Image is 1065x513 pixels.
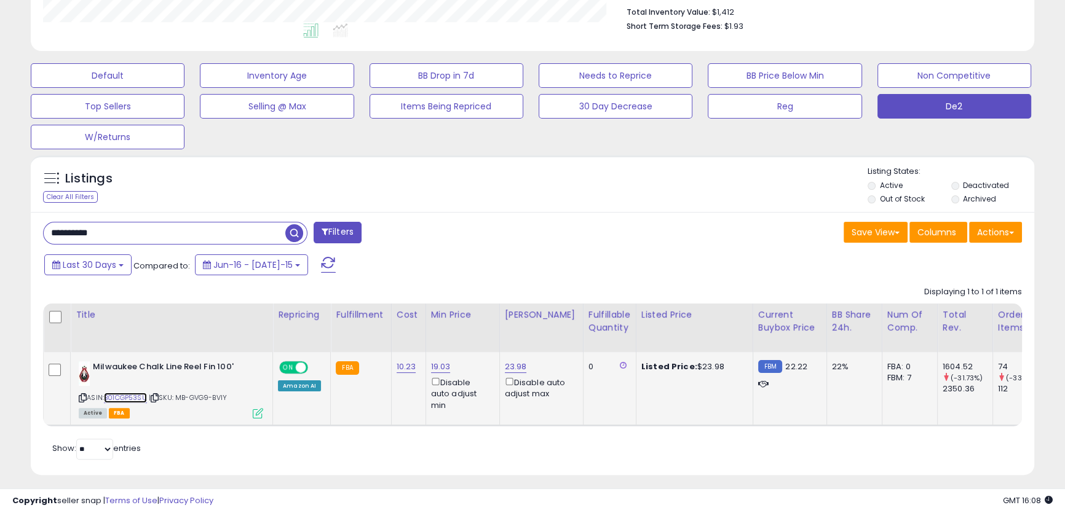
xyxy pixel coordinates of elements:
[924,286,1022,298] div: Displaying 1 to 1 of 1 items
[887,361,928,372] div: FBA: 0
[505,308,578,321] div: [PERSON_NAME]
[951,373,983,383] small: (-31.73%)
[195,254,308,275] button: Jun-16 - [DATE]-15
[63,259,116,271] span: Last 30 Days
[76,308,267,321] div: Title
[431,308,494,321] div: Min Price
[943,383,992,394] div: 2350.36
[431,375,490,411] div: Disable auto adjust min
[785,361,807,372] span: 22.22
[79,361,90,386] img: 31cM2brAGYL._SL40_.jpg
[336,361,358,375] small: FBA
[641,361,743,372] div: $23.98
[1003,495,1053,506] span: 2025-08-15 16:08 GMT
[998,383,1048,394] div: 112
[627,21,723,31] b: Short Term Storage Fees:
[998,308,1043,334] div: Ordered Items
[336,308,386,321] div: Fulfillment
[969,222,1022,243] button: Actions
[159,495,213,506] a: Privacy Policy
[627,4,1013,18] li: $1,412
[641,308,748,321] div: Listed Price
[539,94,692,119] button: 30 Day Decrease
[133,260,190,272] span: Compared to:
[505,361,527,373] a: 23.98
[917,226,956,238] span: Columns
[314,222,362,243] button: Filters
[879,194,924,204] label: Out of Stock
[998,361,1048,372] div: 74
[43,191,98,203] div: Clear All Filters
[641,361,697,372] b: Listed Price:
[879,180,902,190] label: Active
[79,361,263,417] div: ASIN:
[79,408,107,418] span: All listings currently available for purchase on Amazon
[31,94,184,119] button: Top Sellers
[149,393,227,402] span: | SKU: MB-GVG9-BVIY
[887,372,928,383] div: FBM: 7
[431,361,451,373] a: 19.03
[12,495,57,506] strong: Copyright
[588,308,631,334] div: Fulfillable Quantity
[370,63,523,88] button: BB Drop in 7d
[708,94,861,119] button: Reg
[877,94,1031,119] button: De2
[105,495,157,506] a: Terms of Use
[887,308,932,334] div: Num of Comp.
[397,361,416,373] a: 10.23
[758,360,782,373] small: FBM
[909,222,967,243] button: Columns
[52,442,141,454] span: Show: entries
[832,308,877,334] div: BB Share 24h.
[109,408,130,418] span: FBA
[200,94,354,119] button: Selling @ Max
[877,63,1031,88] button: Non Competitive
[12,495,213,507] div: seller snap | |
[31,63,184,88] button: Default
[758,308,822,334] div: Current Buybox Price
[627,7,710,17] b: Total Inventory Value:
[397,308,421,321] div: Cost
[44,254,132,275] button: Last 30 Days
[65,170,113,187] h5: Listings
[104,393,147,403] a: B01CGP53SU
[943,361,992,372] div: 1604.52
[868,166,1034,178] p: Listing States:
[844,222,908,243] button: Save View
[370,94,523,119] button: Items Being Repriced
[708,63,861,88] button: BB Price Below Min
[1006,373,1040,383] small: (-33.93%)
[832,361,873,372] div: 22%
[539,63,692,88] button: Needs to Reprice
[278,380,321,391] div: Amazon AI
[278,308,325,321] div: Repricing
[963,194,996,204] label: Archived
[280,362,296,373] span: ON
[963,180,1009,190] label: Deactivated
[588,361,627,372] div: 0
[93,361,242,376] b: Milwaukee Chalk Line Reel Fin 100'
[31,125,184,149] button: W/Returns
[200,63,354,88] button: Inventory Age
[505,375,574,399] div: Disable auto adjust max
[943,308,988,334] div: Total Rev.
[213,259,293,271] span: Jun-16 - [DATE]-15
[724,20,743,32] span: $1.93
[306,362,326,373] span: OFF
